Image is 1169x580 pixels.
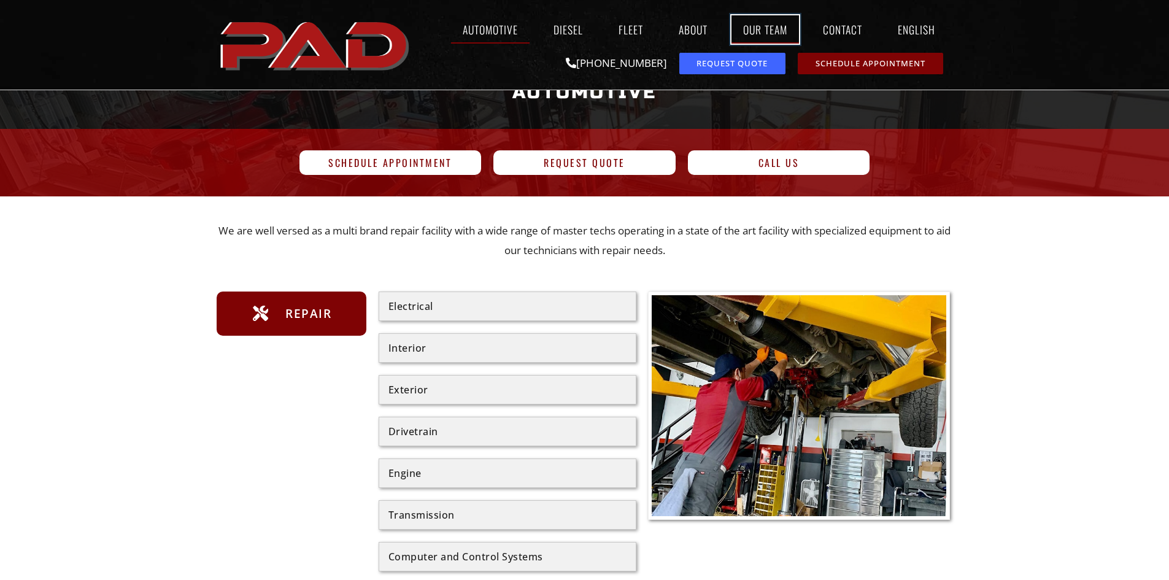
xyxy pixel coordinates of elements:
[542,15,595,44] a: Diesel
[544,158,625,168] span: Request Quote
[667,15,719,44] a: About
[566,56,667,70] a: [PHONE_NUMBER]
[731,15,799,44] a: Our Team
[388,301,627,311] div: Electrical
[493,150,676,175] a: Request Quote
[299,150,482,175] a: Schedule Appointment
[388,468,627,478] div: Engine
[282,304,331,323] span: Repair
[328,158,452,168] span: Schedule Appointment
[451,15,530,44] a: Automotive
[652,295,947,517] img: A mechanic in a red shirt and gloves works under a raised vehicle on a lift in an auto repair shop.
[388,385,627,395] div: Exterior
[388,427,627,436] div: Drivetrain
[696,60,768,68] span: Request Quote
[217,12,415,78] img: The image shows the word "PAD" in bold, red, uppercase letters with a slight shadow effect.
[217,221,953,261] p: We are well versed as a multi brand repair facility with a wide range of master techs operating i...
[388,552,627,562] div: Computer and Control Systems
[816,60,925,68] span: Schedule Appointment
[679,53,785,74] a: request a service or repair quote
[886,15,953,44] a: English
[217,12,415,78] a: pro automotive and diesel home page
[811,15,874,44] a: Contact
[607,15,655,44] a: Fleet
[798,53,943,74] a: schedule repair or service appointment
[388,343,627,353] div: Interior
[388,510,627,520] div: Transmission
[223,69,947,115] h1: Automotive
[415,15,953,44] nav: Menu
[758,158,800,168] span: Call Us
[688,150,870,175] a: Call Us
